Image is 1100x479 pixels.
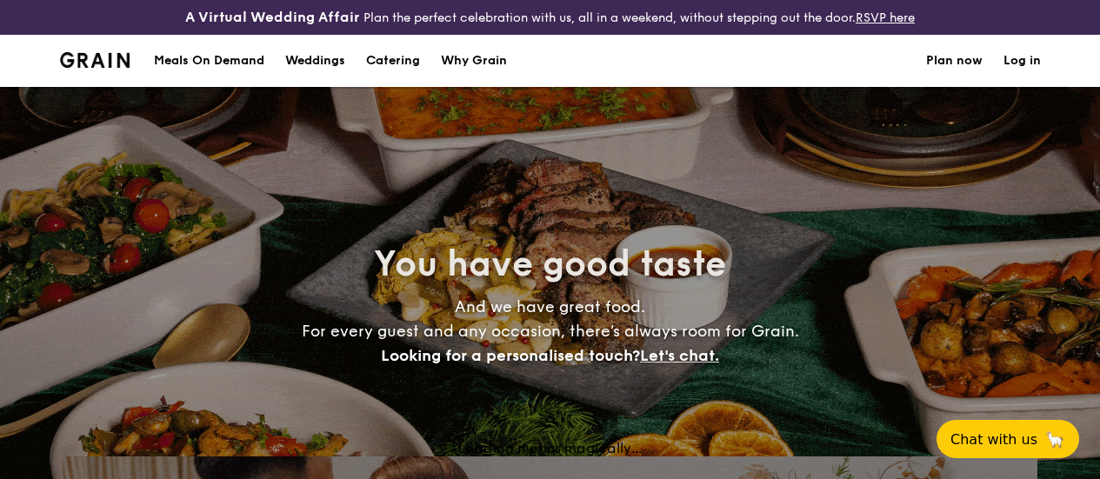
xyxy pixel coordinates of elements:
[154,35,264,87] div: Meals On Demand
[856,10,915,25] a: RSVP here
[356,35,430,87] a: Catering
[430,35,517,87] a: Why Grain
[441,35,507,87] div: Why Grain
[1044,429,1065,449] span: 🦙
[950,431,1037,448] span: Chat with us
[60,52,130,68] a: Logotype
[374,243,726,285] span: You have good taste
[640,346,719,365] span: Let's chat.
[63,440,1037,456] div: Loading menus magically...
[381,346,640,365] span: Looking for a personalised touch?
[937,420,1079,458] button: Chat with us🦙
[926,35,983,87] a: Plan now
[143,35,275,87] a: Meals On Demand
[302,297,799,365] span: And we have great food. For every guest and any occasion, there’s always room for Grain.
[275,35,356,87] a: Weddings
[285,35,345,87] div: Weddings
[60,52,130,68] img: Grain
[366,35,420,87] h1: Catering
[183,7,917,28] div: Plan the perfect celebration with us, all in a weekend, without stepping out the door.
[185,7,360,28] h4: A Virtual Wedding Affair
[1003,35,1041,87] a: Log in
